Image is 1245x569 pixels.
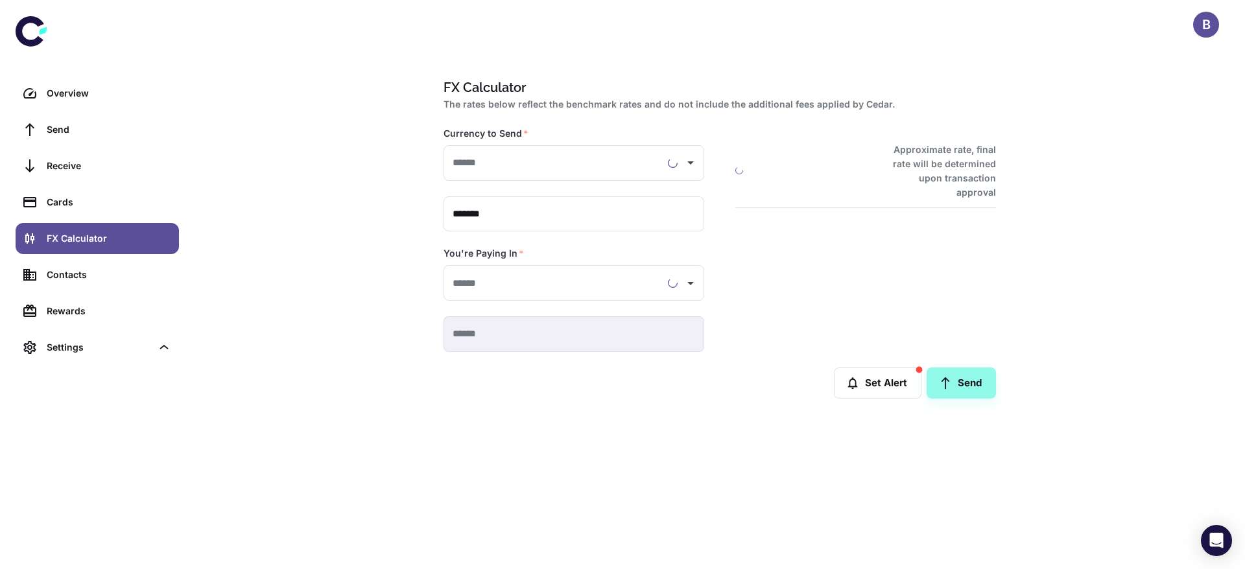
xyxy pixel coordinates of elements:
[47,268,171,282] div: Contacts
[47,231,171,246] div: FX Calculator
[47,159,171,173] div: Receive
[1193,12,1219,38] button: B
[16,187,179,218] a: Cards
[47,195,171,209] div: Cards
[444,78,991,97] h1: FX Calculator
[16,114,179,145] a: Send
[47,304,171,318] div: Rewards
[16,223,179,254] a: FX Calculator
[1201,525,1232,556] div: Open Intercom Messenger
[47,86,171,100] div: Overview
[444,127,528,140] label: Currency to Send
[16,78,179,109] a: Overview
[16,150,179,181] a: Receive
[927,367,996,399] a: Send
[47,340,152,354] div: Settings
[47,122,171,137] div: Send
[682,274,700,292] button: Open
[444,247,524,260] label: You're Paying In
[834,367,921,399] button: Set Alert
[16,296,179,327] a: Rewards
[16,332,179,363] div: Settings
[879,143,996,200] h6: Approximate rate, final rate will be determined upon transaction approval
[16,259,179,290] a: Contacts
[682,154,700,172] button: Open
